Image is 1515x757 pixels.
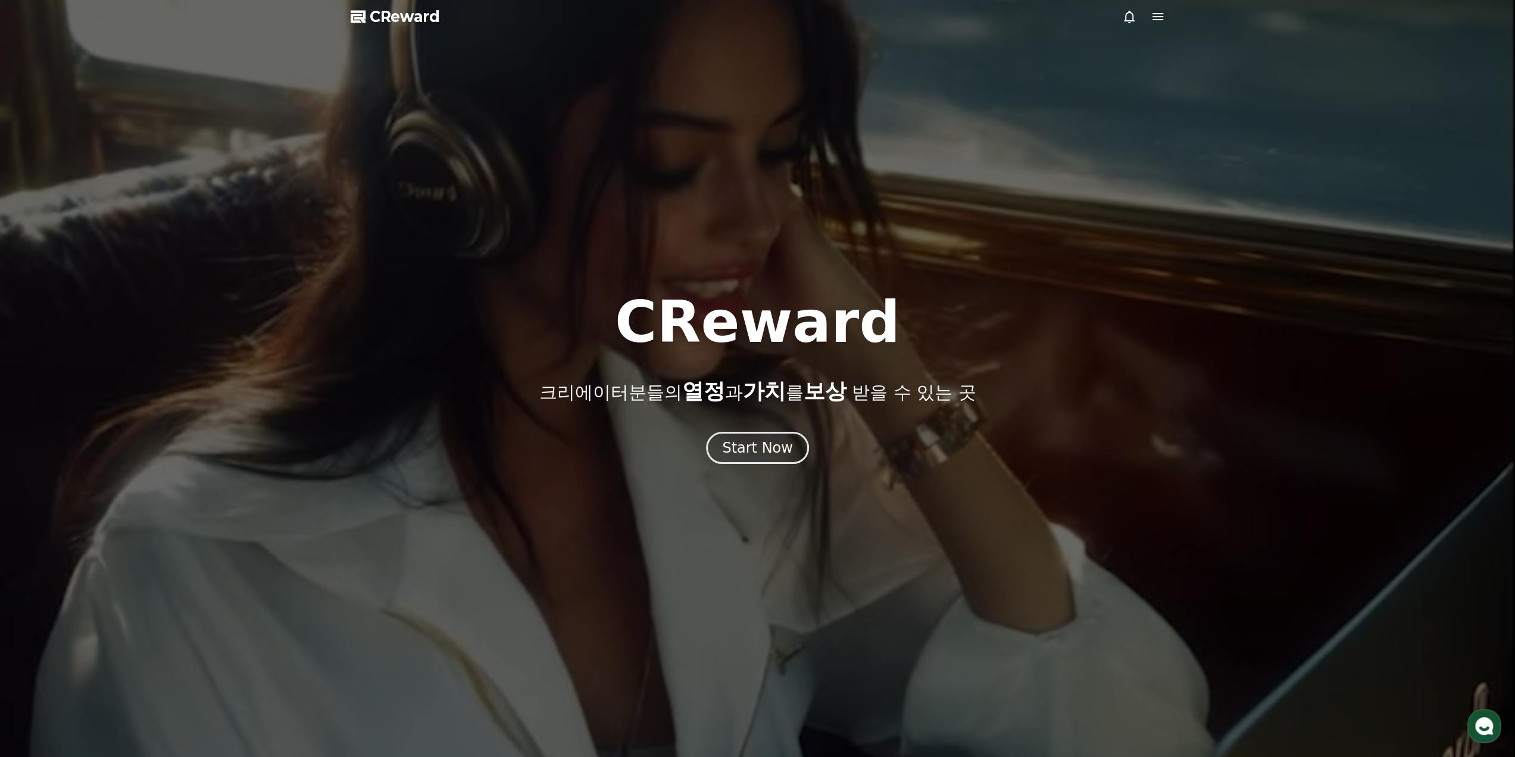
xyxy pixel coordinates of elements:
[351,7,440,26] a: CReward
[4,378,79,407] a: 홈
[109,396,123,406] span: 대화
[682,379,724,403] span: 열정
[803,379,846,403] span: 보상
[184,395,198,405] span: 설정
[722,438,793,457] div: Start Now
[370,7,440,26] span: CReward
[154,378,229,407] a: 설정
[742,379,785,403] span: 가치
[615,294,900,351] h1: CReward
[706,444,809,455] a: Start Now
[79,378,154,407] a: 대화
[539,379,976,403] p: 크리에이터분들의 과 를 받을 수 있는 곳
[38,395,45,405] span: 홈
[706,432,809,464] button: Start Now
